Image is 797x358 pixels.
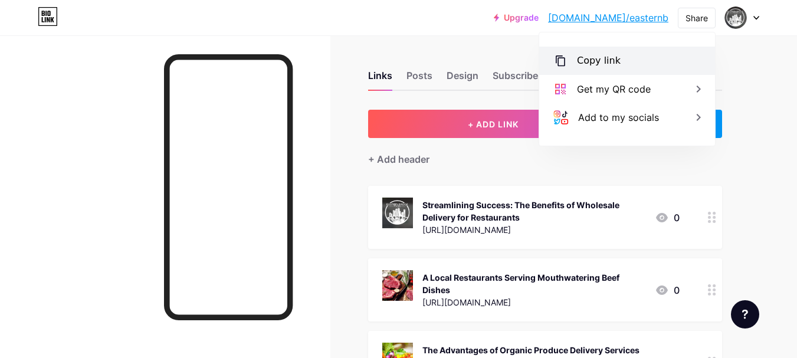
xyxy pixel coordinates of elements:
img: Streamlining Success: The Benefits of Wholesale Delivery for Restaurants [382,198,413,228]
div: Design [447,68,478,90]
div: Posts [406,68,432,90]
div: [URL][DOMAIN_NAME] [422,224,645,236]
div: A Local Restaurants Serving Mouthwatering Beef Dishes [422,271,645,296]
img: A Local Restaurants Serving Mouthwatering Beef Dishes [382,270,413,301]
div: Get my QR code [577,82,651,96]
div: Links [368,68,392,90]
button: + ADD LINK [368,110,619,138]
div: Add to my socials [578,110,659,124]
div: [URL][DOMAIN_NAME] [422,296,645,308]
img: Eastern bridge foods [724,6,747,29]
span: + ADD LINK [468,119,519,129]
div: 0 [655,211,680,225]
div: + Add header [368,152,429,166]
a: Upgrade [494,13,539,22]
div: Subscribers [493,68,547,90]
div: Streamlining Success: The Benefits of Wholesale Delivery for Restaurants [422,199,645,224]
div: Copy link [577,54,621,68]
a: [DOMAIN_NAME]/easternb [548,11,668,25]
div: 0 [655,283,680,297]
div: Share [686,12,708,24]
